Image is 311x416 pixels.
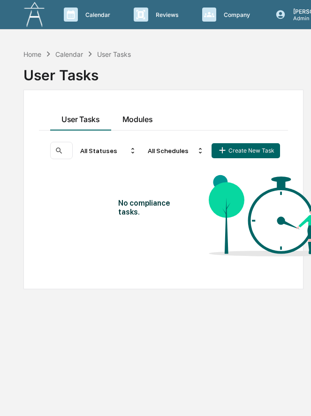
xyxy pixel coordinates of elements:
[78,11,115,18] p: Calendar
[216,11,255,18] p: Company
[76,143,140,158] div: All Statuses
[111,105,164,131] button: Modules
[148,11,183,18] p: Reviews
[118,199,186,216] div: No compliance tasks.
[212,143,280,158] button: Create New Task
[23,2,45,28] img: logo
[66,32,114,40] a: Powered byPylon
[23,59,303,84] div: User Tasks
[23,50,41,58] div: Home
[55,50,83,58] div: Calendar
[50,105,111,131] button: User Tasks
[97,50,131,58] div: User Tasks
[144,143,208,158] div: All Schedules
[93,33,114,40] span: Pylon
